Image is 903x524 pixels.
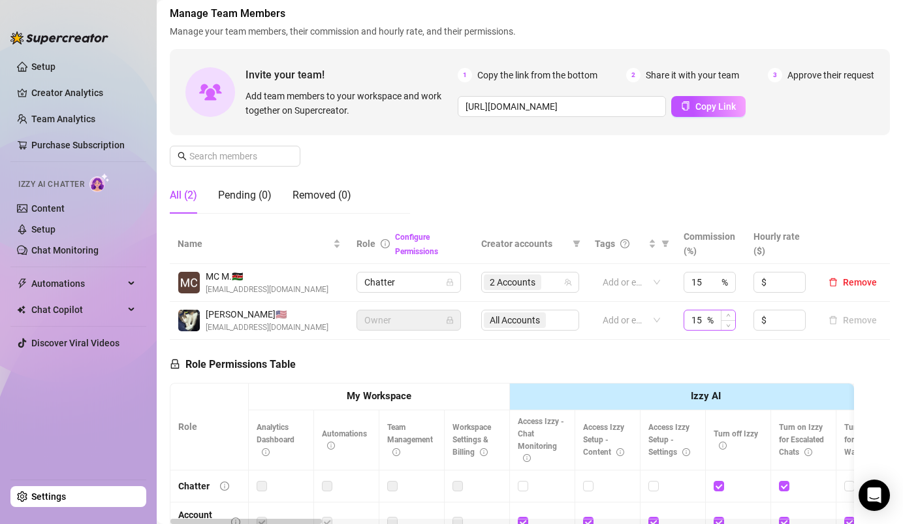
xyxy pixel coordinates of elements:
span: Turn on Izzy for Time Wasters [844,423,888,457]
span: Owner [364,310,453,330]
span: Remove [843,277,877,287]
a: Content [31,203,65,214]
span: Automations [322,429,367,451]
a: Purchase Subscription [31,140,125,150]
div: Pending (0) [218,188,272,203]
h5: Role Permissions Table [170,357,296,372]
span: Manage Team Members [170,6,890,22]
span: team [564,278,572,286]
span: Manage your team members, their commission and hourly rate, and their permissions. [170,24,890,39]
th: Name [170,224,349,264]
span: 2 [626,68,641,82]
span: Role [356,238,375,249]
span: info-circle [327,442,335,450]
span: Analytics Dashboard [257,423,294,457]
span: info-circle [523,454,531,462]
span: info-circle [719,442,727,450]
span: filter [570,234,583,254]
strong: My Workspace [347,390,411,402]
span: thunderbolt [17,278,27,289]
div: Removed (0) [293,188,351,203]
span: copy [681,101,690,110]
input: Search members [189,149,282,163]
span: info-circle [682,448,690,456]
span: Access Izzy Setup - Content [583,423,624,457]
button: Remove [823,274,882,290]
span: filter [661,240,669,248]
span: Name [178,237,330,251]
span: lock [446,278,454,286]
div: Open Intercom Messenger [859,480,890,511]
img: halie bryant [178,310,200,331]
a: Configure Permissions [395,233,438,256]
span: Chat Copilot [31,299,124,320]
span: Copy the link from the bottom [477,68,597,82]
span: Chatter [364,272,453,292]
span: info-circle [616,448,624,456]
span: [EMAIL_ADDRESS][DOMAIN_NAME] [206,284,328,296]
span: info-circle [220,482,229,491]
span: Workspace Settings & Billing [452,423,491,457]
th: Commission (%) [676,224,746,264]
a: Setup [31,224,55,235]
img: Chat Copilot [17,305,25,314]
a: Settings [31,491,66,502]
span: Approve their request [787,68,874,82]
span: Add team members to your workspace and work together on Supercreator. [246,89,452,118]
span: delete [829,278,838,287]
span: 2 Accounts [484,274,541,290]
a: Setup [31,61,55,72]
span: Share it with your team [646,68,739,82]
span: filter [659,234,672,254]
span: Automations [31,273,124,294]
span: Increase Value [721,310,735,320]
span: Tags [595,237,615,251]
span: Turn on Izzy for Escalated Chats [779,423,824,457]
a: Chat Monitoring [31,245,99,255]
span: Access Izzy - Chat Monitoring [518,417,564,463]
span: Team Management [387,423,433,457]
div: Chatter [178,479,210,493]
span: info-circle [392,448,400,456]
span: lock [446,316,454,324]
a: Team Analytics [31,114,95,124]
span: info-circle [262,448,270,456]
button: Remove [823,312,882,328]
strong: Izzy AI [691,390,721,402]
span: filter [573,240,580,248]
div: All (2) [170,188,197,203]
button: Copy Link [671,96,746,117]
span: 1 [458,68,472,82]
img: AI Chatter [89,173,110,192]
span: info-circle [381,239,390,248]
img: logo-BBDzfeDw.svg [10,31,108,44]
span: Decrease Value [721,320,735,330]
span: MC M. 🇰🇪 [206,269,328,284]
span: question-circle [620,239,629,248]
span: [PERSON_NAME] 🇺🇸 [206,307,328,321]
span: 2 Accounts [490,275,535,289]
img: MC Manuellah [178,272,200,293]
span: info-circle [804,448,812,456]
span: Izzy AI Chatter [18,178,84,191]
a: Creator Analytics [31,82,136,103]
a: Discover Viral Videos [31,338,119,348]
span: down [726,323,731,328]
span: info-circle [480,448,488,456]
span: Access Izzy Setup - Settings [648,423,690,457]
span: [EMAIL_ADDRESS][DOMAIN_NAME] [206,321,328,334]
span: search [178,152,187,161]
th: Role [170,384,249,470]
th: Hourly rate ($) [746,224,816,264]
span: Copy Link [695,101,736,112]
span: 3 [768,68,782,82]
span: Invite your team! [246,67,458,83]
span: Turn off Izzy [714,429,758,451]
span: lock [170,359,180,369]
span: Creator accounts [481,237,567,251]
span: up [726,313,731,318]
